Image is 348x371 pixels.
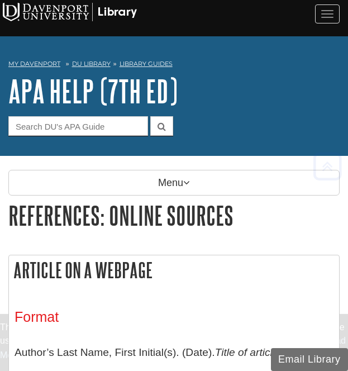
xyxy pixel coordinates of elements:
[3,3,137,21] img: Davenport University Logo
[8,74,178,108] a: APA Help (7th Ed)
[72,60,111,68] a: DU Library
[271,348,348,371] button: Email Library
[8,170,340,196] p: Menu
[8,201,340,230] h1: References: Online Sources
[8,116,148,136] input: Search DU's APA Guide
[8,59,60,69] a: My Davenport
[120,60,173,68] a: Library Guides
[9,255,339,285] h2: Article on a Webpage
[309,159,345,174] a: Back to Top
[15,309,333,325] h3: Format
[215,346,279,358] i: Title of article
